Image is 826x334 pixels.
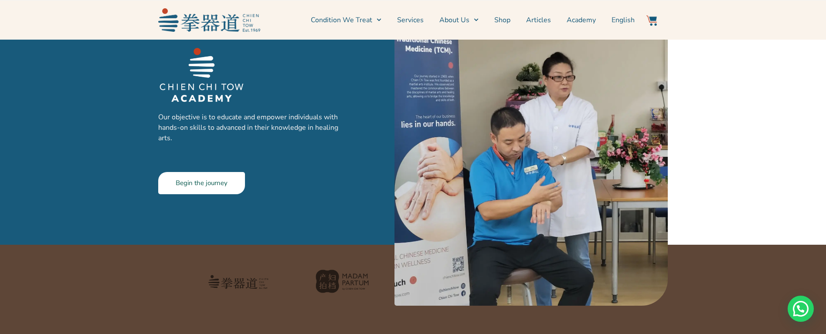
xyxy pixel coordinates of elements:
p: Our objective is to educate and empower individuals with hands-on skills to advanced in their kno... [158,112,347,143]
span: Begin the journey [176,180,228,186]
a: Services [397,9,424,31]
a: Condition We Treat [311,9,381,31]
a: About Us [439,9,479,31]
a: Shop [494,9,510,31]
a: Academy [567,9,596,31]
nav: Menu [265,9,635,31]
a: Begin the journey [158,172,245,194]
div: Need help? WhatsApp contact [788,296,814,322]
img: Website Icon-03 [646,15,657,26]
a: Switch to English [612,9,635,31]
span: English [612,15,635,25]
a: Articles [526,9,551,31]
